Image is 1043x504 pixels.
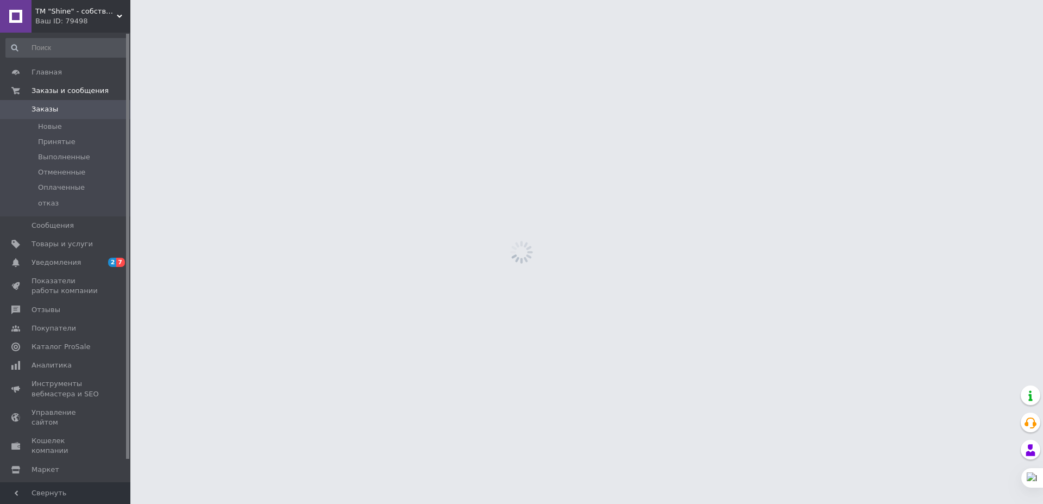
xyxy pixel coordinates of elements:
span: Товары и услуги [32,239,93,249]
span: Заказы и сообщения [32,86,109,96]
div: Ваш ID: 79498 [35,16,130,26]
span: Главная [32,67,62,77]
span: 7 [116,258,125,267]
span: Каталог ProSale [32,342,90,352]
span: Уведомления [32,258,81,267]
span: Сообщения [32,221,74,231]
span: Кошелек компании [32,436,100,456]
span: Управление сайтом [32,408,100,427]
span: Аналитика [32,360,72,370]
input: Поиск [5,38,128,58]
span: Заказы [32,104,58,114]
span: Покупатели [32,323,76,333]
span: Оплаченные [38,183,85,192]
span: Отмененные [38,167,85,177]
span: Новые [38,122,62,132]
span: Отзывы [32,305,60,315]
span: Маркет [32,465,59,475]
span: TM "Shine" - собственное производство и отличное качество! [35,7,117,16]
span: Инструменты вебмастера и SEO [32,379,100,399]
span: Выполненные [38,152,90,162]
span: Показатели работы компании [32,276,100,296]
span: 2 [108,258,117,267]
span: Принятые [38,137,76,147]
span: отказ [38,198,59,208]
